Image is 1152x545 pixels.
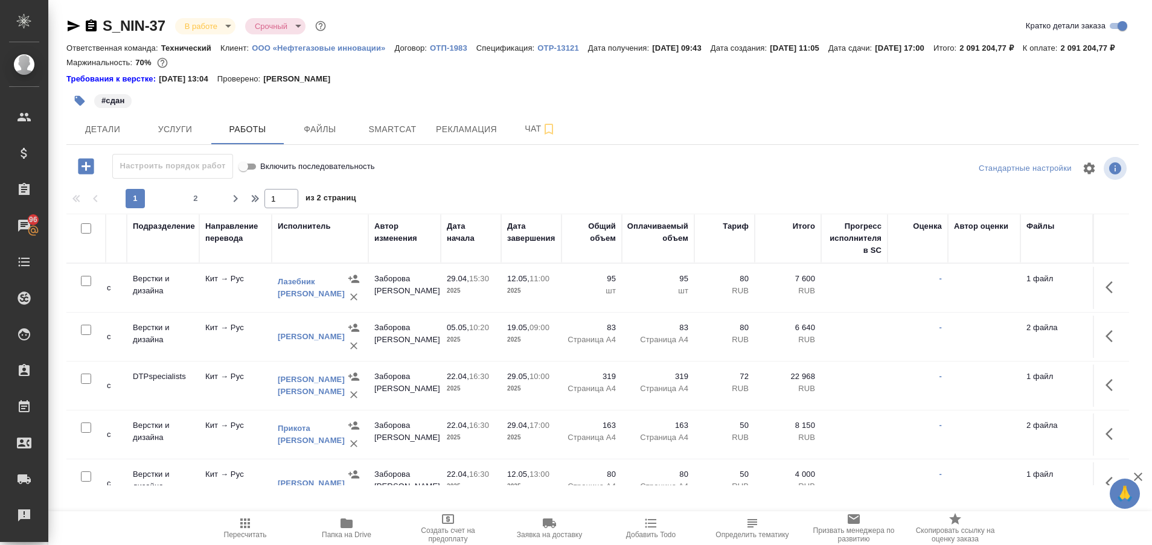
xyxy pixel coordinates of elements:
button: Здесь прячутся важные кнопки [1098,468,1127,497]
td: Кит → Рус [199,413,272,456]
td: Заборова [PERSON_NAME] [368,365,441,407]
button: Удалить [345,337,363,355]
button: Здесь прячутся важные кнопки [1098,273,1127,302]
p: 16:30 [469,372,489,381]
p: 319 [628,371,688,383]
p: 2025 [447,480,495,492]
a: Прикота [PERSON_NAME] [278,424,345,445]
p: 1 файл [1026,371,1087,383]
button: В работе [181,21,221,31]
p: [DATE] 17:00 [875,43,933,53]
span: Услуги [146,122,204,137]
span: Рекламация [436,122,497,137]
p: RUB [761,285,815,297]
p: 22.04, [447,372,469,381]
button: Срочный [251,21,291,31]
p: 2 файла [1026,419,1087,432]
p: 1 файл [1026,468,1087,480]
p: Страница А4 [628,334,688,346]
div: Дата начала [447,220,495,244]
p: RUB [761,334,815,346]
div: split button [976,159,1075,178]
span: Чат [511,121,569,136]
div: Прогресс исполнителя в SC [827,220,882,257]
p: Страница А4 [628,480,688,492]
p: Страница А4 [568,432,616,444]
p: 22.04, [447,470,469,479]
td: Заборова [PERSON_NAME] [368,267,441,309]
p: 11:00 [530,274,549,283]
div: Исполнитель [278,220,331,232]
p: 80 [700,273,749,285]
p: 17:00 [530,421,549,430]
p: 09:00 [530,323,549,332]
p: 1 файл [1026,273,1087,285]
p: ООО «Нефтегазовые инновации» [252,43,394,53]
p: Страница А4 [568,383,616,395]
button: 524012.49 RUB; [155,55,170,71]
p: Договор: [394,43,430,53]
a: - [939,323,942,332]
p: 2025 [507,432,555,444]
td: Верстки и дизайна [127,462,199,505]
p: шт [628,285,688,297]
p: 13:00 [530,470,549,479]
p: [DATE] 11:05 [770,43,828,53]
td: Кит → Рус [199,316,272,358]
p: 4 000 [761,468,815,480]
p: Дата получения: [588,43,652,53]
p: Страница А4 [628,432,688,444]
p: 95 [628,273,688,285]
div: В работе [245,18,306,34]
td: Верстки и дизайна [127,413,199,456]
td: Кит → Рус [199,267,272,309]
span: сдан [93,95,133,105]
p: шт [568,285,616,297]
button: Здесь прячутся важные кнопки [1098,371,1127,400]
p: Ответственная команда: [66,43,161,53]
p: RUB [761,383,815,395]
a: ОТП-1983 [430,42,476,53]
p: 83 [568,322,616,334]
a: - [939,274,942,283]
p: 8 150 [761,419,815,432]
p: 16:30 [469,470,489,479]
p: Страница А4 [628,383,688,395]
button: Здесь прячутся важные кнопки [1098,419,1127,448]
button: Здесь прячутся важные кнопки [1098,322,1127,351]
div: Тариф [723,220,749,232]
span: 2 [186,193,205,205]
div: Файлы [1026,220,1054,232]
div: Оплачиваемый объем [627,220,688,244]
span: Настроить таблицу [1075,154,1104,183]
p: 15:30 [469,274,489,283]
td: Кит → Рус [199,365,272,407]
p: RUB [761,432,815,444]
p: Страница А4 [568,480,616,492]
p: [DATE] 13:04 [159,73,217,85]
div: Общий объем [568,220,616,244]
p: RUB [700,480,749,492]
span: Файлы [291,122,349,137]
p: 70% [135,58,154,67]
p: 2025 [447,334,495,346]
p: RUB [700,334,749,346]
button: Назначить [345,416,363,435]
span: Посмотреть информацию [1104,157,1129,180]
td: Заборова [PERSON_NAME] [368,413,441,456]
span: Smartcat [363,122,421,137]
div: В работе [175,18,235,34]
a: [PERSON_NAME] [PERSON_NAME] [278,375,345,396]
p: Технический [161,43,220,53]
p: 2025 [507,334,555,346]
p: 16:30 [469,421,489,430]
div: Автор оценки [954,220,1008,232]
a: [PERSON_NAME] [278,479,345,488]
p: [PERSON_NAME] [263,73,339,85]
p: Проверено: [217,73,264,85]
p: Клиент: [220,43,252,53]
button: Добавить работу [69,154,103,179]
button: Назначить [345,465,363,483]
p: ОТП-1983 [430,43,476,53]
button: Удалить [345,288,363,306]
